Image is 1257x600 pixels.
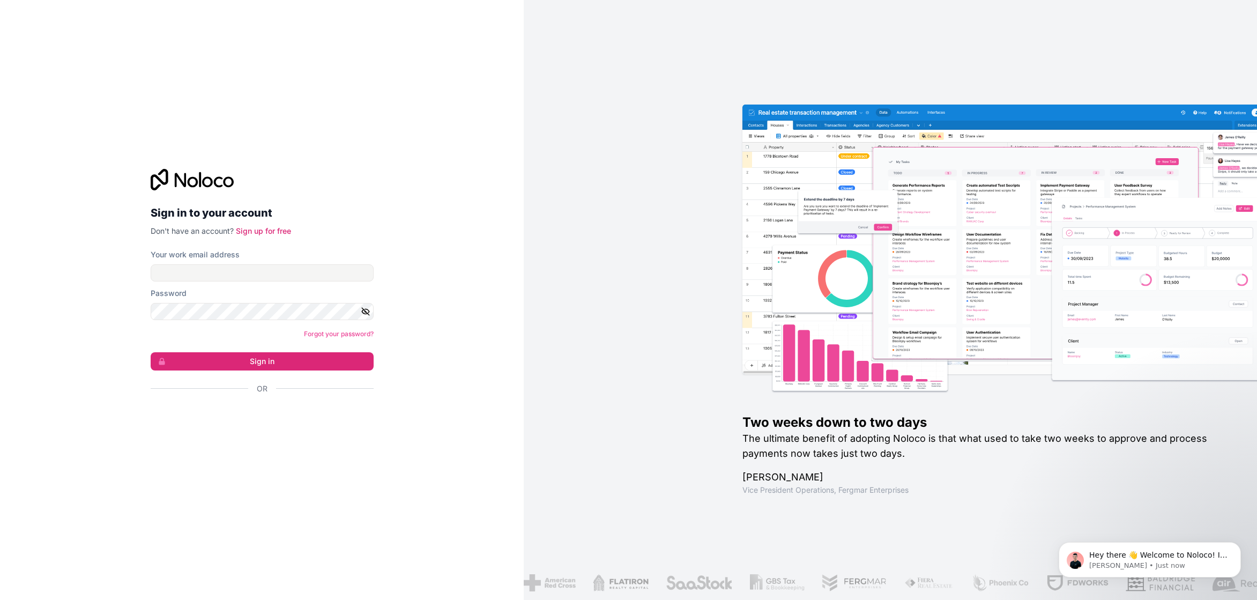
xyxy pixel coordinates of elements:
[750,574,805,591] img: /assets/gbstax-C-GtDUiK.png
[151,303,374,320] input: Password
[151,406,365,429] div: Inicie sessão com o Google. Abre num novo separador
[742,470,1223,485] h1: [PERSON_NAME]
[742,431,1223,461] h2: The ultimate benefit of adopting Noloco is that what used to take two weeks to approve and proces...
[822,574,887,591] img: /assets/fergmar-CudnrXN5.png
[257,383,267,394] span: Or
[971,574,1029,591] img: /assets/phoenix-BREaitsQ.png
[742,414,1223,431] h1: Two weeks down to two days
[593,574,649,591] img: /assets/flatiron-C8eUkumj.png
[904,574,955,591] img: /assets/fiera-fwj2N5v4.png
[236,226,291,235] a: Sign up for free
[524,574,576,591] img: /assets/american-red-cross-BAupjrZR.png
[151,288,187,299] label: Password
[151,249,240,260] label: Your work email address
[145,406,370,429] iframe: Botão Iniciar sessão com o Google
[151,264,374,282] input: Email address
[1043,520,1257,595] iframe: Intercom notifications message
[151,203,374,223] h2: Sign in to your account
[304,330,374,338] a: Forgot your password?
[151,226,234,235] span: Don't have an account?
[742,485,1223,495] h1: Vice President Operations , Fergmar Enterprises
[151,352,374,371] button: Sign in
[666,574,733,591] img: /assets/saastock-C6Zbiodz.png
